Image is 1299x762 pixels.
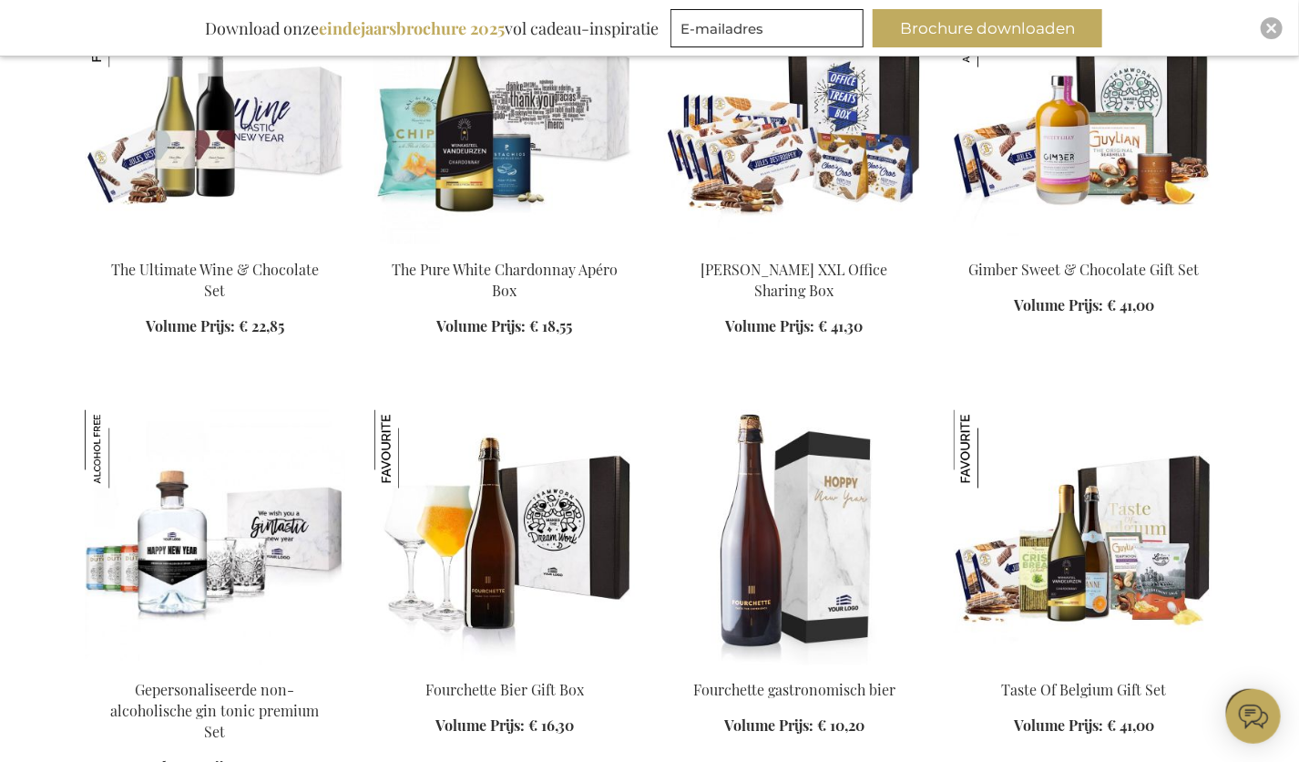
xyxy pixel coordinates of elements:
a: Volume Prijs: € 41,00 [1014,295,1154,316]
a: [PERSON_NAME] XXL Office Sharing Box [701,260,888,300]
img: Gepersonaliseerde non-alcoholische gin tonic premium Set [85,410,163,489]
span: Volume Prijs: [1014,716,1103,736]
a: Gepersonaliseerde non-alcoholische gin tonic premium Set [111,681,320,742]
a: Taste Of Belgium Gift Set Taste Of Belgium Gift Set [954,658,1214,675]
a: Gimber Sweet & Chocolate Gift Set [969,260,1200,279]
a: Gimber Sweet & Chocolate Gift Set Gimber Sweet & Chocolate Gift Set [954,237,1214,254]
a: The Ultimate Wine & Chocolate Set [111,260,319,300]
div: Download onze vol cadeau-inspiratie [197,9,667,47]
span: € 41,30 [819,316,864,335]
a: Volume Prijs: € 41,00 [1014,716,1154,737]
img: Fourchette beer 75 cl [664,410,925,665]
a: Fourchette Beer Gift Box Fourchette Bier Gift Box [374,658,635,675]
span: € 16,30 [528,716,574,736]
a: Taste Of Belgium Gift Set [1002,681,1167,700]
div: Close [1261,17,1283,39]
span: € 22,85 [239,316,284,335]
a: The Pure White Chardonnay Apéro Box [374,237,635,254]
img: Fourchette Bier Gift Box [374,410,453,489]
button: Brochure downloaden [873,9,1102,47]
span: Volume Prijs: [435,716,525,736]
input: E-mailadres [670,9,864,47]
a: Volume Prijs: € 41,30 [726,316,864,337]
span: Volume Prijs: [1014,295,1103,314]
span: Volume Prijs: [726,316,815,335]
a: Volume Prijs: € 22,85 [146,316,284,337]
a: Fourchette gastronomisch bier [693,681,895,700]
b: eindejaarsbrochure 2025 [319,17,505,39]
span: Volume Prijs: [146,316,235,335]
a: Gepersonaliseerde non-alcoholische gin tonic premium Set Gepersonaliseerde non-alcoholische gin t... [85,658,345,675]
img: Taste Of Belgium Gift Set [954,410,1032,489]
span: Volume Prijs: [437,316,527,335]
img: Gepersonaliseerde non-alcoholische gin tonic premium Set [85,410,345,665]
a: Volume Prijs: € 10,20 [724,716,864,737]
img: Close [1266,23,1277,34]
span: € 41,00 [1107,716,1154,736]
a: The Pure White Chardonnay Apéro Box [392,260,618,300]
a: Jules Destrooper XXL Office Sharing Box [664,237,925,254]
span: € 18,55 [530,316,573,335]
span: Volume Prijs: [724,716,813,736]
a: Volume Prijs: € 18,55 [437,316,573,337]
form: marketing offers and promotions [670,9,869,53]
a: Fourchette Bier Gift Box [425,681,584,700]
img: Fourchette Beer Gift Box [374,410,635,665]
a: Fourchette beer 75 cl [664,658,925,675]
a: Volume Prijs: € 16,30 [435,716,574,737]
a: Beer Apéro Gift Box The Ultimate Wine & Chocolate Set [85,237,345,254]
span: € 10,20 [817,716,864,736]
img: Taste Of Belgium Gift Set [954,410,1214,665]
iframe: belco-activator-frame [1226,689,1281,744]
span: € 41,00 [1107,295,1154,314]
